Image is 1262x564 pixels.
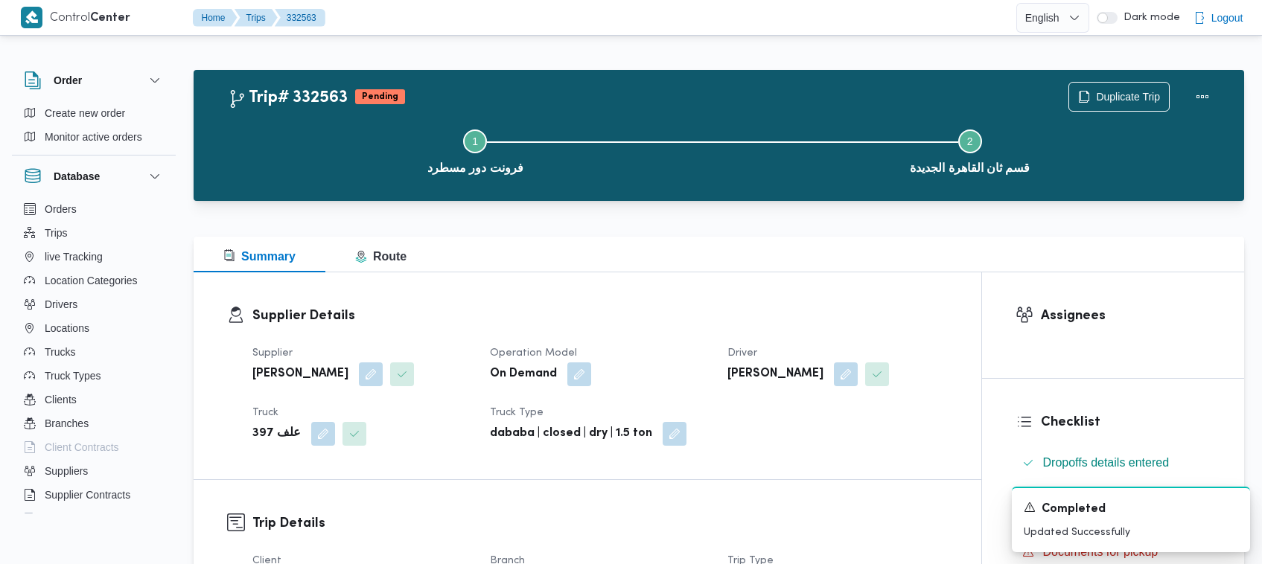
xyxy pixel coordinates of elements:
[1043,454,1170,472] span: Dropoffs details entered
[252,365,348,383] b: [PERSON_NAME]
[252,306,948,326] h3: Supplier Details
[1041,306,1211,326] h3: Assignees
[45,462,88,480] span: Suppliers
[355,250,407,263] span: Route
[18,411,170,435] button: Branches
[45,224,68,242] span: Trips
[12,197,176,519] div: Database
[1068,82,1170,112] button: Duplicate Trip
[45,128,142,146] span: Monitor active orders
[1016,451,1211,475] button: Dropoffs details entered
[15,504,63,549] iframe: chat widget
[18,435,170,459] button: Client Contracts
[355,89,405,104] span: Pending
[24,167,164,185] button: Database
[90,13,130,24] b: Center
[18,269,170,292] button: Location Categories
[1118,12,1180,24] span: Dark mode
[1043,456,1170,469] span: Dropoffs details entered
[472,135,478,147] span: 1
[18,221,170,245] button: Trips
[1096,88,1160,106] span: Duplicate Trip
[1024,525,1238,540] p: Updated Successfully
[18,340,170,364] button: Trucks
[54,71,82,89] h3: Order
[45,319,89,337] span: Locations
[18,459,170,483] button: Suppliers
[1211,9,1243,27] span: Logout
[490,365,557,383] b: On Demand
[1041,412,1211,432] h3: Checklist
[45,510,82,528] span: Devices
[45,486,130,504] span: Supplier Contracts
[252,513,948,533] h3: Trip Details
[223,250,296,263] span: Summary
[1042,501,1106,519] span: Completed
[723,112,1218,189] button: قسم ثان القاهرة الجديدة
[18,101,170,125] button: Create new order
[1024,500,1238,519] div: Notification
[228,112,723,189] button: فرونت دور مسطرد
[24,71,164,89] button: Order
[18,316,170,340] button: Locations
[45,272,138,289] span: Location Categories
[427,159,523,177] span: فرونت دور مسطرد
[235,9,278,27] button: Trips
[490,348,577,358] span: Operation Model
[18,292,170,316] button: Drivers
[45,295,77,313] span: Drivers
[45,391,77,408] span: Clients
[193,9,238,27] button: Home
[18,507,170,531] button: Devices
[252,408,278,417] span: Truck
[727,365,823,383] b: [PERSON_NAME]
[18,364,170,388] button: Truck Types
[1188,3,1249,33] button: Logout
[45,438,119,456] span: Client Contracts
[910,159,1030,177] span: قسم ثان القاهرة الجديدة
[727,348,757,358] span: Driver
[45,248,103,266] span: live Tracking
[1188,82,1217,112] button: Actions
[45,200,77,218] span: Orders
[45,104,125,122] span: Create new order
[490,408,544,417] span: Truck Type
[45,343,75,361] span: Trucks
[54,167,100,185] h3: Database
[252,348,293,358] span: Supplier
[228,89,348,108] h2: Trip# 332563
[967,135,973,147] span: 2
[275,9,325,27] button: 332563
[12,101,176,155] div: Order
[362,92,398,101] b: Pending
[252,425,301,443] b: علف 397
[18,483,170,507] button: Supplier Contracts
[21,7,42,28] img: X8yXhbKr1z7QwAAAABJRU5ErkJggg==
[18,245,170,269] button: live Tracking
[490,425,652,443] b: dababa | closed | dry | 1.5 ton
[45,414,89,432] span: Branches
[18,125,170,149] button: Monitor active orders
[18,388,170,411] button: Clients
[45,367,101,385] span: Truck Types
[18,197,170,221] button: Orders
